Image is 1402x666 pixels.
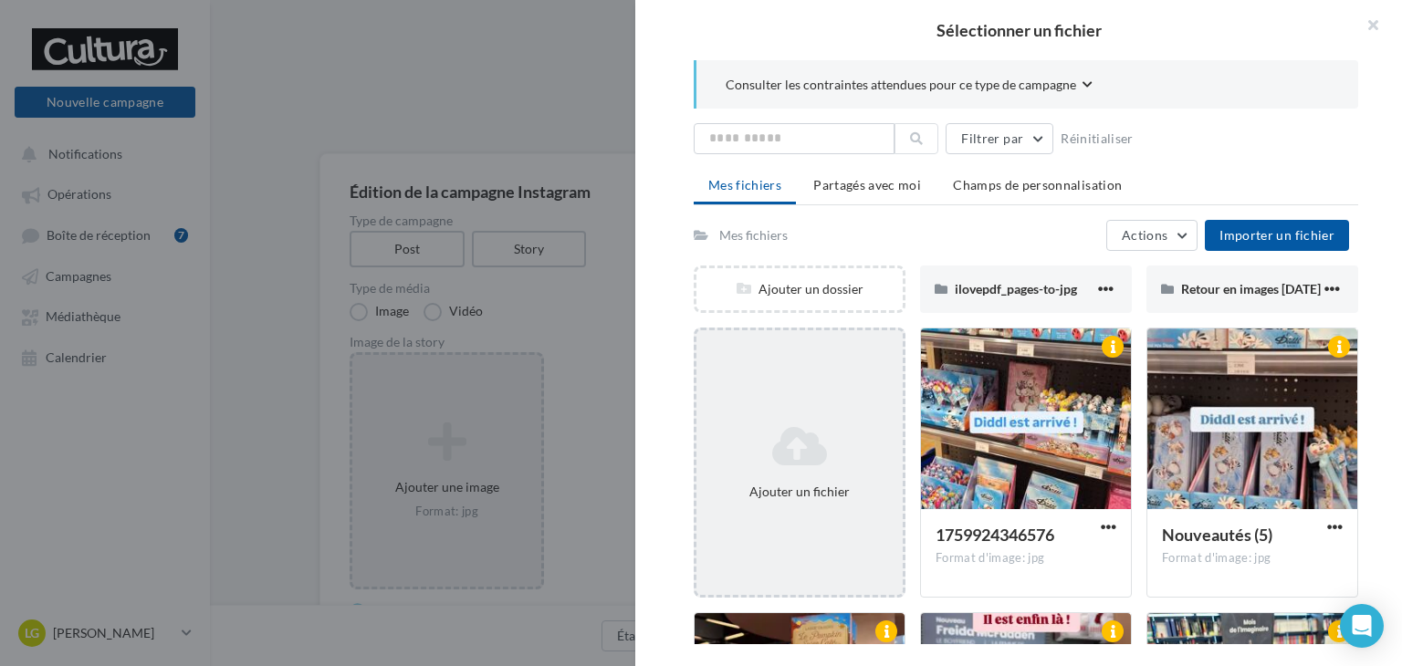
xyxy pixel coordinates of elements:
[708,177,781,193] span: Mes fichiers
[664,22,1373,38] h2: Sélectionner un fichier
[1122,227,1167,243] span: Actions
[953,177,1122,193] span: Champs de personnalisation
[704,483,895,501] div: Ajouter un fichier
[1162,525,1272,545] span: Nouveautés (5)
[1162,550,1343,567] div: Format d'image: jpg
[1219,227,1334,243] span: Importer un fichier
[955,281,1077,297] span: ilovepdf_pages-to-jpg
[696,280,903,298] div: Ajouter un dossier
[1106,220,1198,251] button: Actions
[726,76,1076,94] span: Consulter les contraintes attendues pour ce type de campagne
[813,177,921,193] span: Partagés avec moi
[1181,281,1321,297] span: Retour en images [DATE]
[946,123,1053,154] button: Filtrer par
[1340,604,1384,648] div: Open Intercom Messenger
[1053,128,1141,150] button: Réinitialiser
[726,75,1093,98] button: Consulter les contraintes attendues pour ce type de campagne
[936,525,1054,545] span: 1759924346576
[1205,220,1349,251] button: Importer un fichier
[719,226,788,245] div: Mes fichiers
[936,550,1116,567] div: Format d'image: jpg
